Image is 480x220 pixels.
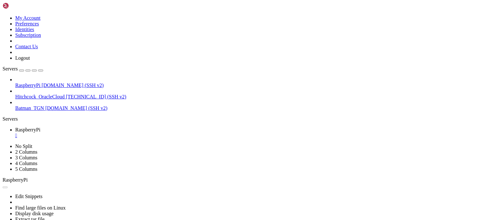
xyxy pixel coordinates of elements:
[42,83,104,88] span: [DOMAIN_NAME] (SSH v2)
[15,133,477,138] a: 
[15,155,37,160] a: 3 Columns
[15,55,30,61] a: Logout
[15,44,38,49] a: Contact Us
[3,3,39,9] img: Shellngn
[45,105,108,111] span: [DOMAIN_NAME] (SSH v2)
[3,3,397,9] x-row: Connecting [DOMAIN_NAME]...
[15,105,44,111] span: Batman_TGN
[15,127,477,138] a: RaspberryPi
[3,116,477,122] div: Servers
[15,143,32,149] a: No Split
[15,211,54,216] a: Display disk usage
[3,9,6,15] div: (0, 1)
[15,94,65,99] span: Hitchcock_OracleCloud
[15,21,39,26] a: Preferences
[15,161,37,166] a: 4 Columns
[15,32,41,38] a: Subscription
[15,77,477,88] li: RaspberryPi [DOMAIN_NAME] (SSH v2)
[3,66,18,71] span: Servers
[15,127,40,132] span: RaspberryPi
[15,194,43,199] a: Edit Snippets
[15,149,37,155] a: 2 Columns
[15,83,477,88] a: RaspberryPi [DOMAIN_NAME] (SSH v2)
[15,105,477,111] a: Batman_TGN [DOMAIN_NAME] (SSH v2)
[15,94,477,100] a: Hitchcock_OracleCloud [TECHNICAL_ID] (SSH v2)
[3,66,43,71] a: Servers
[3,177,28,183] span: RaspberryPi
[15,83,40,88] span: RaspberryPi
[15,166,37,172] a: 5 Columns
[66,94,126,99] span: [TECHNICAL_ID] (SSH v2)
[15,88,477,100] li: Hitchcock_OracleCloud [TECHNICAL_ID] (SSH v2)
[15,205,66,210] a: Find large files on Linux
[15,100,477,111] li: Batman_TGN [DOMAIN_NAME] (SSH v2)
[15,27,34,32] a: Identities
[15,15,41,21] a: My Account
